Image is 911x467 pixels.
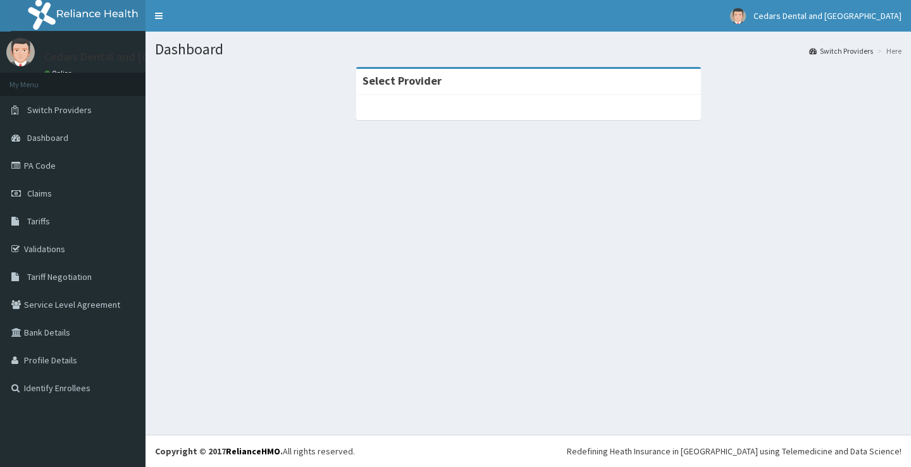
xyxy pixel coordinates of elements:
[27,188,52,199] span: Claims
[27,215,50,227] span: Tariffs
[155,446,283,457] strong: Copyright © 2017 .
[155,41,902,58] h1: Dashboard
[363,73,442,88] strong: Select Provider
[27,132,68,143] span: Dashboard
[44,69,75,78] a: Online
[146,435,911,467] footer: All rights reserved.
[27,271,92,282] span: Tariff Negotiation
[44,51,242,63] p: Cedars Dental and [GEOGRAPHIC_DATA]
[874,45,902,56] li: Here
[27,104,92,116] span: Switch Providers
[753,10,902,21] span: Cedars Dental and [GEOGRAPHIC_DATA]
[809,45,873,56] a: Switch Providers
[567,445,902,458] div: Redefining Heath Insurance in [GEOGRAPHIC_DATA] using Telemedicine and Data Science!
[730,8,746,24] img: User Image
[6,38,35,66] img: User Image
[226,446,280,457] a: RelianceHMO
